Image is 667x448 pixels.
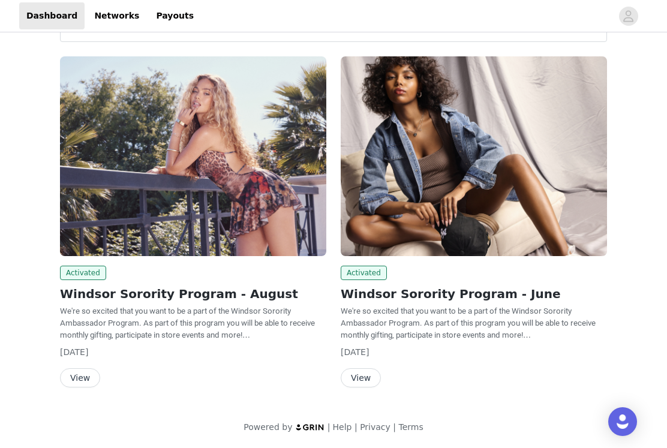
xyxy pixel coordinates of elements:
span: Activated [341,266,387,280]
span: We're so excited that you want to be a part of the Windsor Sorority Ambassador Program. As part o... [60,306,315,339]
a: Help [333,422,352,432]
img: Windsor [60,56,326,256]
span: | [354,422,357,432]
h2: Windsor Sorority Program - June [341,285,607,303]
div: Open Intercom Messenger [608,407,637,436]
a: View [60,374,100,383]
a: Privacy [360,422,390,432]
span: [DATE] [60,347,88,357]
a: Terms [398,422,423,432]
a: Dashboard [19,2,85,29]
span: | [393,422,396,432]
div: avatar [623,7,634,26]
span: Activated [60,266,106,280]
a: Payouts [149,2,201,29]
button: View [341,368,381,387]
h2: Windsor Sorority Program - August [60,285,326,303]
img: logo [295,423,325,431]
button: View [60,368,100,387]
a: View [341,374,381,383]
span: | [328,422,331,432]
span: Powered by [244,422,292,432]
img: Windsor [341,56,607,256]
span: [DATE] [341,347,369,357]
span: We're so excited that you want to be a part of the Windsor Sorority Ambassador Program. As part o... [341,306,596,339]
a: Networks [87,2,146,29]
